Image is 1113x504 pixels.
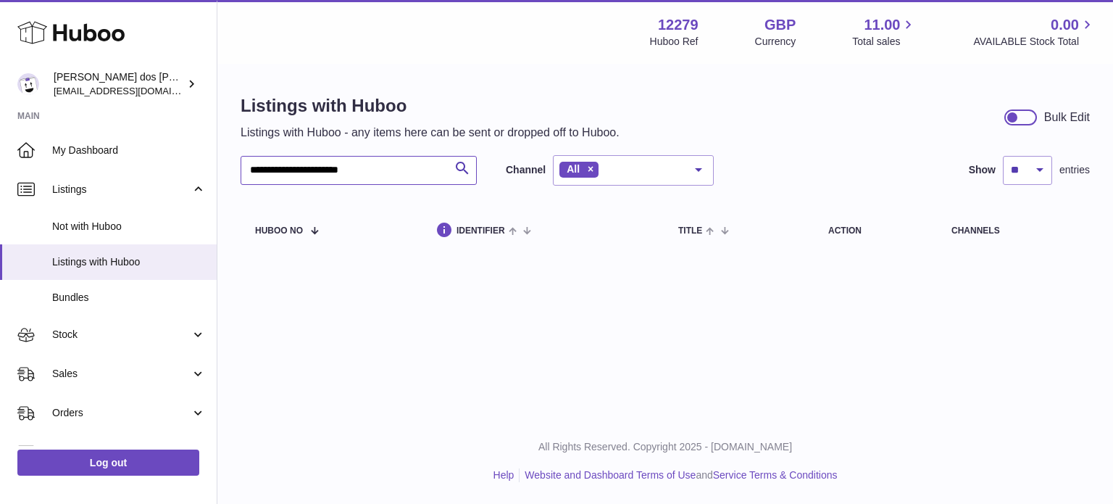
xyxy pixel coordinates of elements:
[52,328,191,342] span: Stock
[457,226,505,236] span: identifier
[52,291,206,305] span: Bundles
[52,183,191,197] span: Listings
[241,125,620,141] p: Listings with Huboo - any items here can be sent or dropped off to Huboo.
[52,367,191,381] span: Sales
[52,144,206,157] span: My Dashboard
[241,94,620,117] h1: Listings with Huboo
[17,73,39,95] img: internalAdmin-12279@internal.huboo.com
[713,469,838,481] a: Service Terms & Conditions
[755,35,796,49] div: Currency
[1051,15,1079,35] span: 0.00
[567,163,580,175] span: All
[229,440,1101,454] p: All Rights Reserved. Copyright 2025 - [DOMAIN_NAME]
[54,85,213,96] span: [EMAIL_ADDRESS][DOMAIN_NAME]
[951,226,1075,236] div: channels
[52,406,191,420] span: Orders
[969,163,996,177] label: Show
[493,469,514,481] a: Help
[852,15,917,49] a: 11.00 Total sales
[17,450,199,476] a: Log out
[506,163,546,177] label: Channel
[852,35,917,49] span: Total sales
[658,15,699,35] strong: 12279
[973,35,1096,49] span: AVAILABLE Stock Total
[973,15,1096,49] a: 0.00 AVAILABLE Stock Total
[678,226,702,236] span: title
[52,255,206,269] span: Listings with Huboo
[828,226,922,236] div: action
[525,469,696,481] a: Website and Dashboard Terms of Use
[764,15,796,35] strong: GBP
[1059,163,1090,177] span: entries
[1044,110,1090,125] div: Bulk Edit
[54,70,184,98] div: [PERSON_NAME] dos [PERSON_NAME]
[52,220,206,234] span: Not with Huboo
[864,15,900,35] span: 11.00
[650,35,699,49] div: Huboo Ref
[52,445,206,459] span: Usage
[520,468,837,482] li: and
[255,226,303,236] span: Huboo no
